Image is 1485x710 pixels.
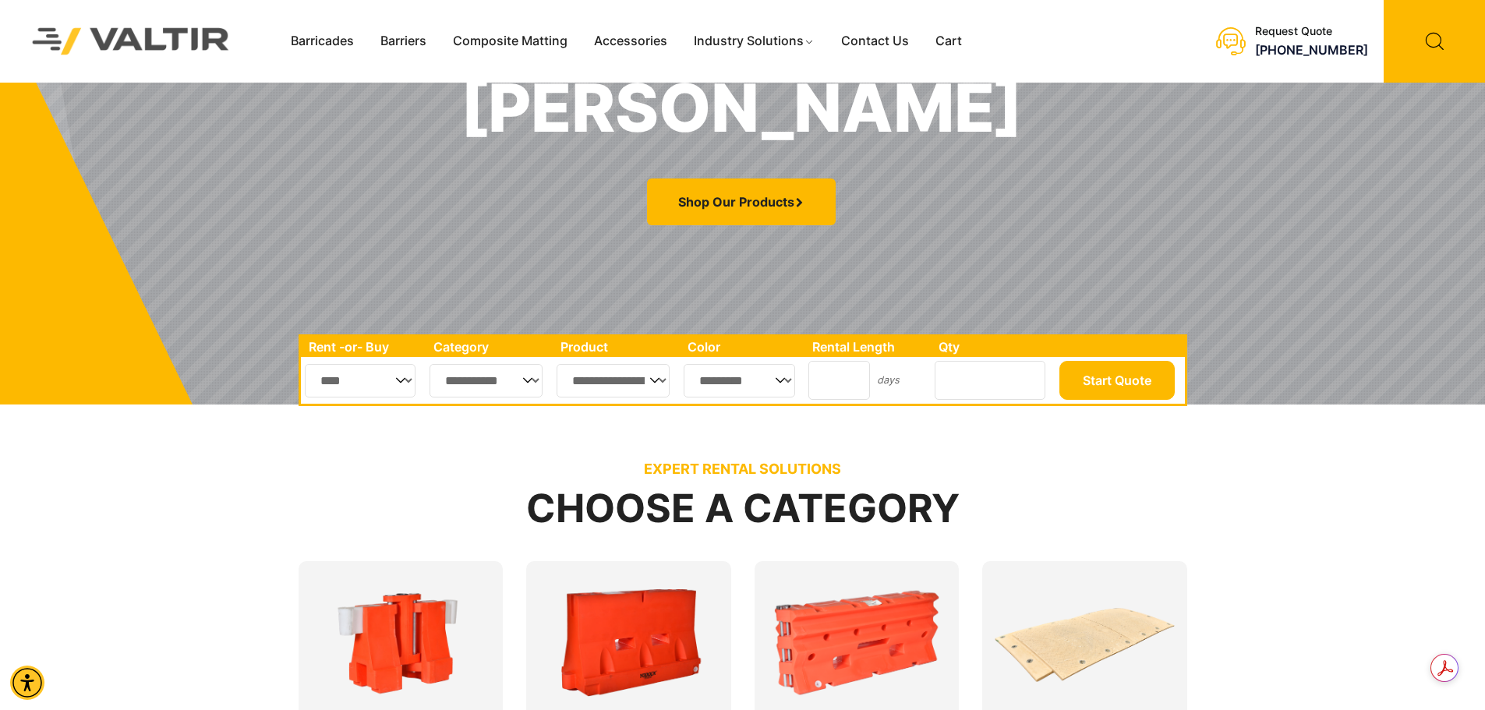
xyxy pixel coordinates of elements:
[305,364,416,397] select: Single select
[367,30,440,53] a: Barriers
[1255,42,1368,58] a: call (888) 496-3625
[804,337,931,357] th: Rental Length
[684,364,795,397] select: Single select
[426,337,553,357] th: Category
[931,337,1055,357] th: Qty
[877,374,900,386] small: days
[581,30,681,53] a: Accessories
[647,178,836,225] a: Shop Our Products
[299,487,1187,530] h2: Choose a Category
[808,361,870,400] input: Number
[935,361,1045,400] input: Number
[557,364,670,397] select: Single select
[440,30,581,53] a: Composite Matting
[278,30,367,53] a: Barricades
[680,337,805,357] th: Color
[828,30,922,53] a: Contact Us
[10,666,44,700] div: Accessibility Menu
[1255,25,1368,38] div: Request Quote
[1059,361,1175,400] button: Start Quote
[12,7,250,75] img: Valtir Rentals
[430,364,543,397] select: Single select
[299,461,1187,478] p: EXPERT RENTAL SOLUTIONS
[922,30,975,53] a: Cart
[553,337,680,357] th: Product
[301,337,426,357] th: Rent -or- Buy
[681,30,828,53] a: Industry Solutions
